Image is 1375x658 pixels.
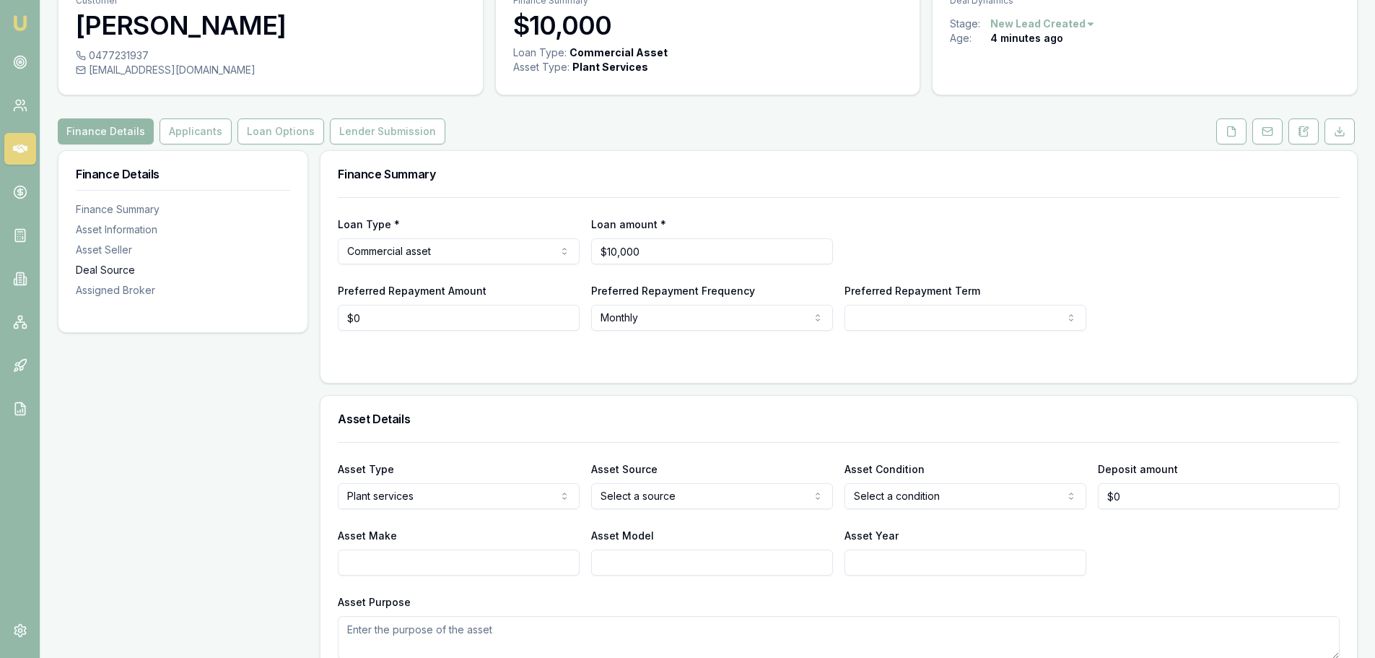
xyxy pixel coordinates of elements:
[160,118,232,144] button: Applicants
[990,17,1096,31] button: New Lead Created
[950,17,990,31] div: Stage:
[1098,463,1178,475] label: Deposit amount
[569,46,668,60] div: Commercial Asset
[338,529,397,542] label: Asset Make
[591,238,833,264] input: $
[591,529,654,542] label: Asset Model
[338,463,394,475] label: Asset Type
[338,305,580,331] input: $
[338,218,400,230] label: Loan Type *
[572,60,648,74] div: Plant Services
[58,118,157,144] a: Finance Details
[844,285,980,297] label: Preferred Repayment Term
[12,14,29,32] img: emu-icon-u.png
[76,243,290,257] div: Asset Seller
[990,31,1063,46] div: 4 minutes ago
[950,31,990,46] div: Age:
[591,285,755,297] label: Preferred Repayment Frequency
[844,529,899,542] label: Asset Year
[76,283,290,298] div: Assigned Broker
[513,60,569,74] div: Asset Type :
[513,46,567,60] div: Loan Type:
[76,222,290,237] div: Asset Information
[330,118,445,144] button: Lender Submission
[338,596,411,608] label: Asset Purpose
[237,118,324,144] button: Loan Options
[338,168,1340,180] h3: Finance Summary
[76,202,290,217] div: Finance Summary
[157,118,235,144] a: Applicants
[327,118,448,144] a: Lender Submission
[338,285,486,297] label: Preferred Repayment Amount
[338,413,1340,425] h3: Asset Details
[1098,483,1340,509] input: $
[58,118,154,144] button: Finance Details
[591,463,658,475] label: Asset Source
[76,263,290,277] div: Deal Source
[76,168,290,180] h3: Finance Details
[76,11,466,40] h3: [PERSON_NAME]
[591,218,666,230] label: Loan amount *
[844,463,925,475] label: Asset Condition
[513,11,903,40] h3: $10,000
[76,63,466,77] div: [EMAIL_ADDRESS][DOMAIN_NAME]
[235,118,327,144] a: Loan Options
[76,48,466,63] div: 0477231937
